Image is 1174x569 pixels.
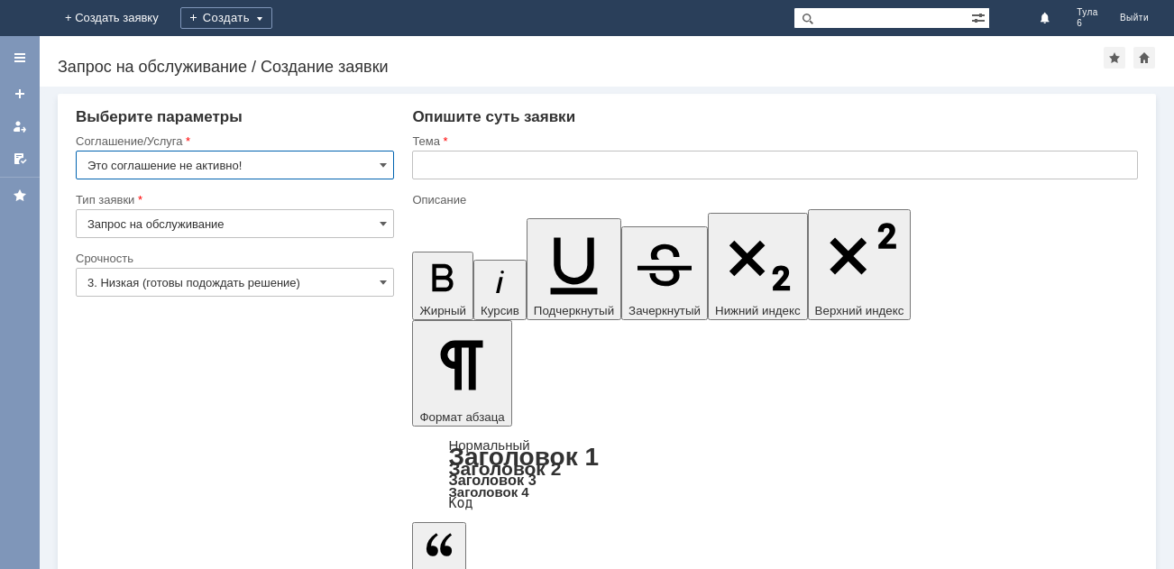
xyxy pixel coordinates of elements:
a: Мои согласования [5,144,34,173]
button: Жирный [412,252,473,320]
button: Нижний индекс [708,213,808,320]
a: Нормальный [448,437,529,453]
div: Тип заявки [76,194,390,206]
button: Формат абзаца [412,320,511,427]
button: Зачеркнутый [621,226,708,320]
a: Код [448,495,472,511]
span: Формат абзаца [419,410,504,424]
div: Запрос на обслуживание / Создание заявки [58,58,1104,76]
span: Опишите суть заявки [412,108,575,125]
button: Подчеркнутый [527,218,621,320]
a: Заголовок 1 [448,443,599,471]
span: Тула [1077,7,1098,18]
span: Подчеркнутый [534,304,614,317]
a: Создать заявку [5,79,34,108]
a: Мои заявки [5,112,34,141]
span: Зачеркнутый [628,304,701,317]
div: Описание [412,194,1134,206]
div: Добавить в избранное [1104,47,1125,69]
div: Создать [180,7,272,29]
span: Жирный [419,304,466,317]
div: Срочность [76,252,390,264]
div: Формат абзаца [412,439,1138,509]
div: Сделать домашней страницей [1133,47,1155,69]
span: Верхний индекс [815,304,904,317]
div: Соглашение/Услуга [76,135,390,147]
a: Заголовок 4 [448,484,528,500]
span: 6 [1077,18,1098,29]
span: Нижний индекс [715,304,801,317]
span: Курсив [481,304,519,317]
div: Тема [412,135,1134,147]
span: Расширенный поиск [971,8,989,25]
button: Курсив [473,260,527,320]
button: Верхний индекс [808,209,912,320]
a: Заголовок 3 [448,472,536,488]
a: Заголовок 2 [448,458,561,479]
span: Выберите параметры [76,108,243,125]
